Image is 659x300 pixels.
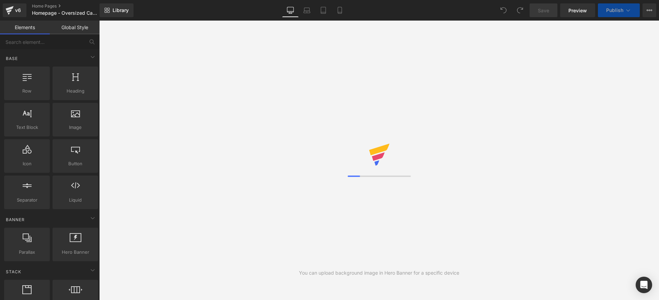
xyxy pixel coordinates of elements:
a: Global Style [50,21,100,34]
a: Tablet [315,3,332,17]
span: Row [6,87,48,95]
span: Save [538,7,549,14]
a: Desktop [282,3,299,17]
span: Text Block [6,124,48,131]
span: Homepage - Oversized Cardigan [32,10,98,16]
div: Open Intercom Messenger [636,277,652,293]
button: More [643,3,656,17]
span: Parallax [6,249,48,256]
button: Publish [598,3,640,17]
span: Stack [5,268,22,275]
a: Home Pages [32,3,111,9]
span: Base [5,55,19,62]
a: New Library [100,3,134,17]
a: Mobile [332,3,348,17]
span: Banner [5,216,25,223]
span: Heading [55,87,96,95]
span: Hero Banner [55,249,96,256]
a: v6 [3,3,26,17]
span: Button [55,160,96,167]
div: You can upload background image in Hero Banner for a specific device [299,269,459,277]
span: Liquid [55,196,96,204]
span: Preview [568,7,587,14]
span: Image [55,124,96,131]
span: Icon [6,160,48,167]
a: Laptop [299,3,315,17]
span: Library [113,7,129,13]
button: Undo [497,3,510,17]
span: Publish [606,8,623,13]
button: Redo [513,3,527,17]
div: v6 [14,6,22,15]
span: Separator [6,196,48,204]
a: Preview [560,3,595,17]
